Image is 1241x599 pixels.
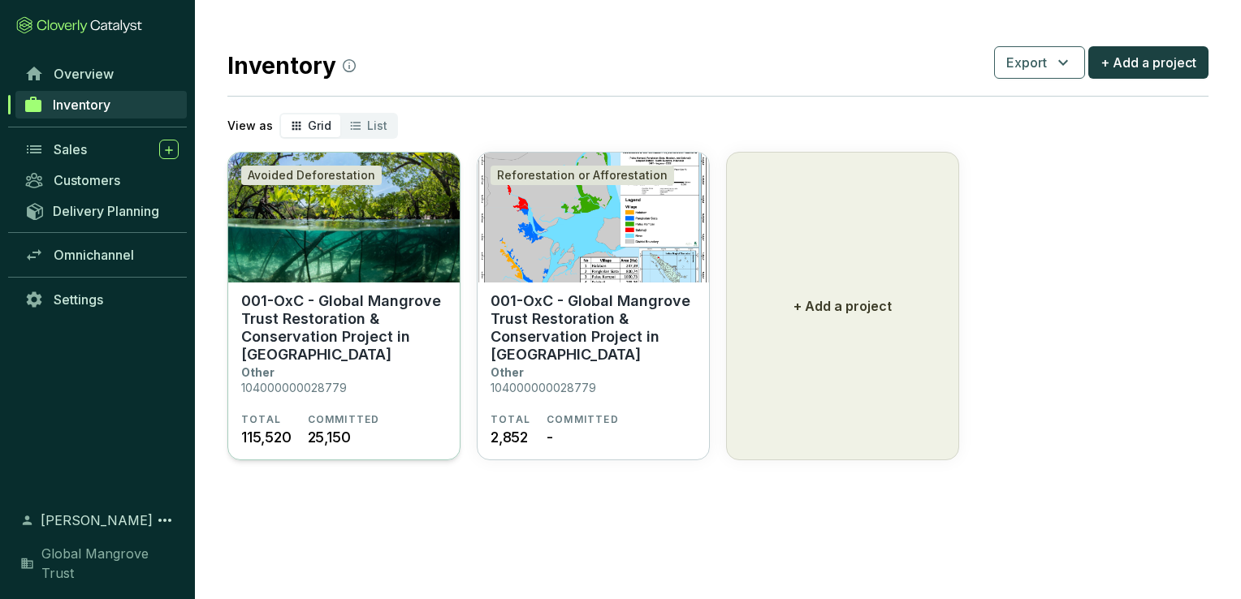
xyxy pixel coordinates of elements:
[53,203,159,219] span: Delivery Planning
[54,66,114,82] span: Overview
[54,141,87,157] span: Sales
[241,292,447,364] p: 001-OxC - Global Mangrove Trust Restoration & Conservation Project in [GEOGRAPHIC_DATA]
[308,426,351,448] span: 25,150
[241,166,382,185] div: Avoided Deforestation
[477,152,710,460] a: 001-OxC - Global Mangrove Trust Restoration & Conservation Project in North SumatraReforestation ...
[241,426,292,448] span: 115,520
[279,113,398,139] div: segmented control
[53,97,110,113] span: Inventory
[491,381,596,394] p: 104000000028779
[308,119,331,132] span: Grid
[54,172,120,188] span: Customers
[41,511,153,530] span: [PERSON_NAME]
[994,46,1085,79] button: Export
[1100,53,1196,72] span: + Add a project
[54,247,134,263] span: Omnichannel
[41,544,179,583] span: Global Mangrove Trust
[547,426,553,448] span: -
[227,118,273,134] p: View as
[726,152,959,460] button: + Add a project
[16,197,187,224] a: Delivery Planning
[16,136,187,163] a: Sales
[491,426,528,448] span: 2,852
[793,296,892,316] p: + Add a project
[15,91,187,119] a: Inventory
[491,166,674,185] div: Reforestation or Afforestation
[491,365,524,379] p: Other
[16,166,187,194] a: Customers
[478,153,709,282] img: 001-OxC - Global Mangrove Trust Restoration & Conservation Project in North Sumatra
[241,365,275,379] p: Other
[1006,53,1047,72] span: Export
[227,152,461,460] a: 001-OxC - Global Mangrove Trust Restoration & Conservation Project in North SumatraAvoided Defore...
[491,413,530,426] span: TOTAL
[367,119,387,132] span: List
[547,413,619,426] span: COMMITTED
[16,241,187,269] a: Omnichannel
[228,153,460,282] img: 001-OxC - Global Mangrove Trust Restoration & Conservation Project in North Sumatra
[16,286,187,313] a: Settings
[241,413,281,426] span: TOTAL
[54,291,103,308] span: Settings
[16,60,187,88] a: Overview
[308,413,380,426] span: COMMITTED
[491,292,696,364] p: 001-OxC - Global Mangrove Trust Restoration & Conservation Project in [GEOGRAPHIC_DATA]
[227,49,356,83] h2: Inventory
[1088,46,1209,79] button: + Add a project
[241,381,347,394] p: 104000000028779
